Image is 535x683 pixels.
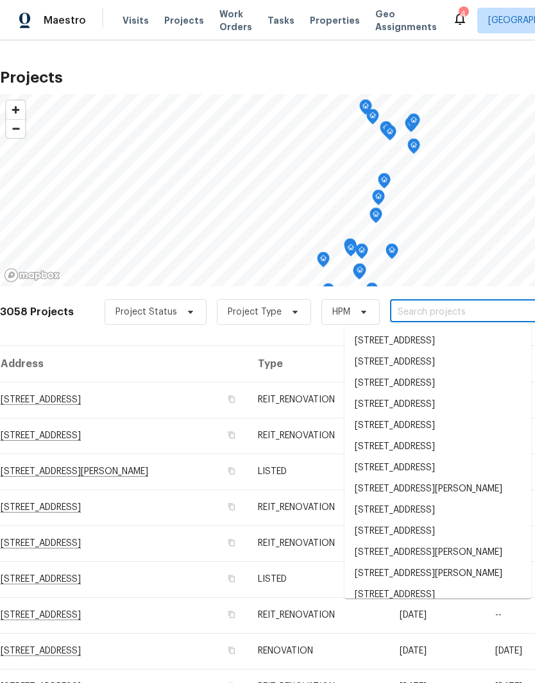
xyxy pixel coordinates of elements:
li: [STREET_ADDRESS] [344,584,531,605]
td: REIT_RENOVATION [248,382,389,418]
li: [STREET_ADDRESS][PERSON_NAME] [344,542,531,563]
td: RENOVATION [248,633,389,669]
div: Map marker [317,252,330,272]
td: REIT_RENOVATION [248,597,389,633]
div: Map marker [344,238,357,258]
button: Zoom in [6,101,25,119]
li: [STREET_ADDRESS][PERSON_NAME] [344,479,531,500]
li: [STREET_ADDRESS] [344,352,531,373]
span: Properties [310,14,360,27]
div: Map marker [322,283,335,303]
span: Project Type [228,306,282,318]
div: Map marker [386,243,398,263]
div: Map marker [384,125,396,145]
span: Projects [164,14,204,27]
li: [STREET_ADDRESS][PERSON_NAME] [344,563,531,584]
a: Mapbox homepage [4,268,60,283]
button: Copy Address [226,501,237,513]
li: [STREET_ADDRESS] [344,415,531,436]
div: Map marker [366,283,378,302]
button: Copy Address [226,645,237,656]
td: [DATE] [389,597,485,633]
div: Map marker [405,117,418,136]
button: Copy Address [226,429,237,441]
button: Copy Address [226,573,237,584]
button: Copy Address [226,465,237,477]
td: REIT_RENOVATION [248,490,389,525]
span: Zoom out [6,120,25,138]
button: Copy Address [226,393,237,405]
th: Type [248,346,389,382]
span: Project Status [115,306,177,318]
span: Geo Assignments [375,8,437,33]
div: Map marker [372,190,385,210]
div: Map marker [353,263,366,283]
div: Map marker [369,208,382,227]
span: HPM [332,306,350,318]
td: REIT_RENOVATION [248,418,389,454]
div: Map marker [366,109,379,129]
li: [STREET_ADDRESS] [344,457,531,479]
li: [STREET_ADDRESS] [344,500,531,521]
div: Map marker [355,243,368,263]
span: Visits [123,14,149,27]
td: REIT_RENOVATION [248,525,389,561]
td: [DATE] [389,633,485,669]
td: LISTED [248,561,389,597]
td: LISTED [248,454,389,490]
button: Zoom out [6,119,25,138]
div: Map marker [378,173,391,193]
span: Tasks [267,16,294,25]
li: [STREET_ADDRESS] [344,436,531,457]
span: Work Orders [219,8,252,33]
button: Copy Address [226,537,237,548]
div: Map marker [344,241,357,261]
li: [STREET_ADDRESS] [344,521,531,542]
button: Copy Address [226,609,237,620]
li: [STREET_ADDRESS] [344,373,531,394]
div: 4 [459,8,468,21]
div: Map marker [359,99,372,119]
div: Map marker [353,264,366,284]
li: [STREET_ADDRESS] [344,394,531,415]
div: Map marker [380,121,393,141]
div: Map marker [407,138,420,158]
div: Map marker [407,113,420,133]
span: Maestro [44,14,86,27]
li: [STREET_ADDRESS] [344,331,531,352]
